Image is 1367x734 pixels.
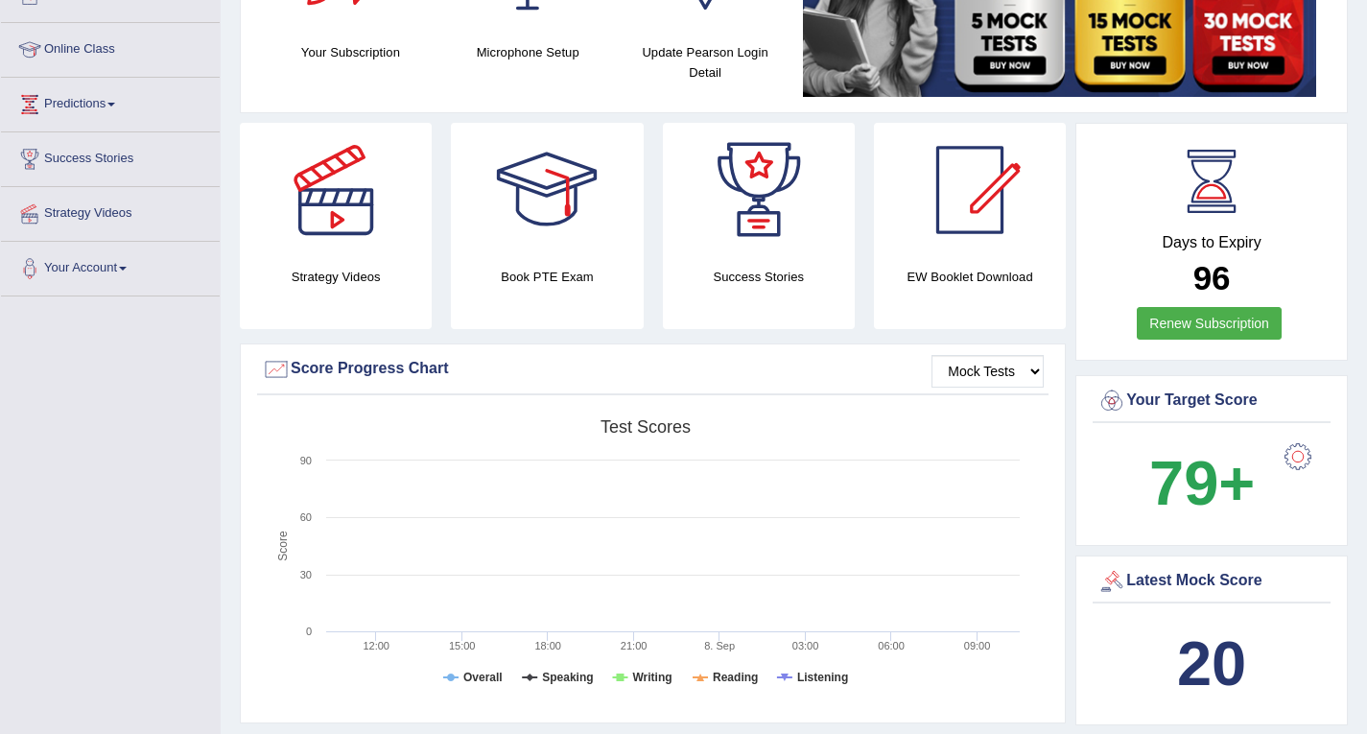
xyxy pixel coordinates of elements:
[463,671,503,684] tspan: Overall
[874,267,1066,287] h4: EW Booklet Download
[621,640,648,651] text: 21:00
[1097,234,1326,251] h4: Days to Expiry
[1,23,220,71] a: Online Class
[964,640,991,651] text: 09:00
[262,355,1044,384] div: Score Progress Chart
[300,569,312,580] text: 30
[240,267,432,287] h4: Strategy Videos
[704,640,735,651] tspan: 8. Sep
[1149,448,1255,518] b: 79+
[713,671,758,684] tspan: Reading
[300,455,312,466] text: 90
[1193,259,1231,296] b: 96
[451,267,643,287] h4: Book PTE Exam
[663,267,855,287] h4: Success Stories
[306,626,312,637] text: 0
[1,78,220,126] a: Predictions
[300,511,312,523] text: 60
[449,640,476,651] text: 15:00
[542,671,593,684] tspan: Speaking
[1097,387,1326,415] div: Your Target Score
[878,640,905,651] text: 06:00
[1137,307,1282,340] a: Renew Subscription
[797,671,848,684] tspan: Listening
[792,640,819,651] text: 03:00
[534,640,561,651] text: 18:00
[1097,567,1326,596] div: Latest Mock Score
[1,242,220,290] a: Your Account
[1177,628,1246,698] b: 20
[363,640,389,651] text: 12:00
[601,417,691,437] tspan: Test scores
[276,531,290,561] tspan: Score
[271,42,430,62] h4: Your Subscription
[632,671,672,684] tspan: Writing
[626,42,785,83] h4: Update Pearson Login Detail
[1,187,220,235] a: Strategy Videos
[1,132,220,180] a: Success Stories
[449,42,607,62] h4: Microphone Setup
